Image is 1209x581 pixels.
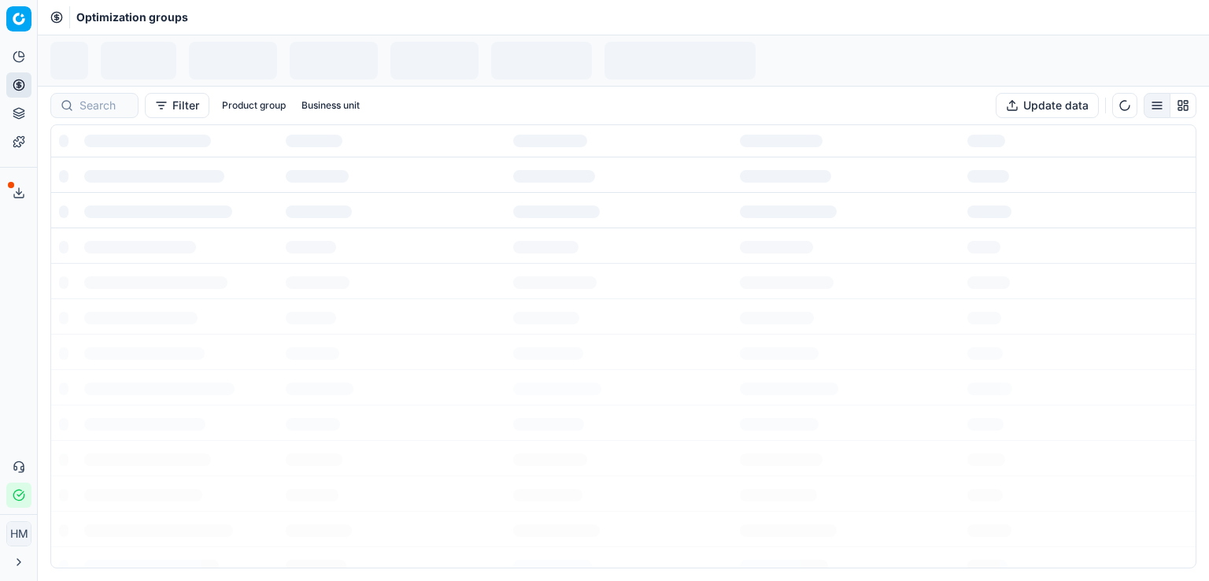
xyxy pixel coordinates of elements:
button: НМ [6,521,31,546]
input: Search [79,98,128,113]
span: НМ [7,522,31,546]
span: Optimization groups [76,9,188,25]
button: Product group [216,96,292,115]
button: Update data [996,93,1099,118]
nav: breadcrumb [76,9,188,25]
button: Business unit [295,96,366,115]
button: Filter [145,93,209,118]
